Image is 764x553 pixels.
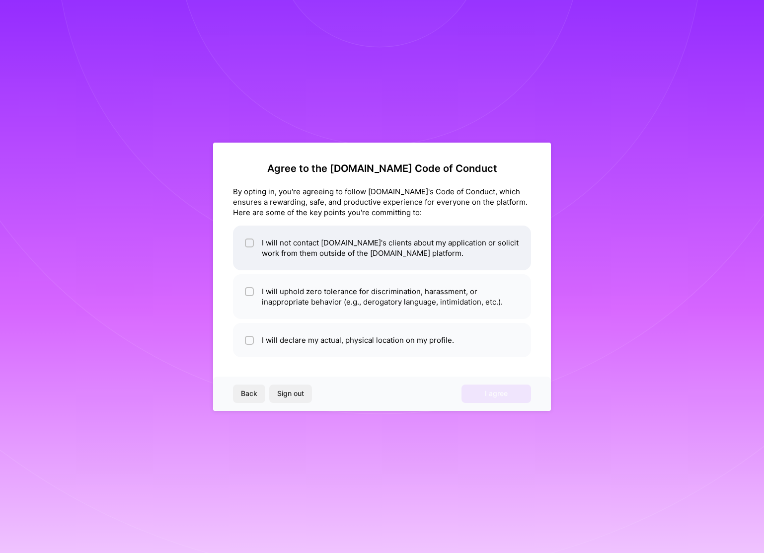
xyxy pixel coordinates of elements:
li: I will not contact [DOMAIN_NAME]'s clients about my application or solicit work from them outside... [233,226,531,270]
button: Sign out [269,385,312,402]
span: Back [241,389,257,398]
span: Sign out [277,389,304,398]
div: By opting in, you're agreeing to follow [DOMAIN_NAME]'s Code of Conduct, which ensures a rewardin... [233,186,531,218]
li: I will declare my actual, physical location on my profile. [233,323,531,357]
button: Back [233,385,265,402]
li: I will uphold zero tolerance for discrimination, harassment, or inappropriate behavior (e.g., der... [233,274,531,319]
h2: Agree to the [DOMAIN_NAME] Code of Conduct [233,162,531,174]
